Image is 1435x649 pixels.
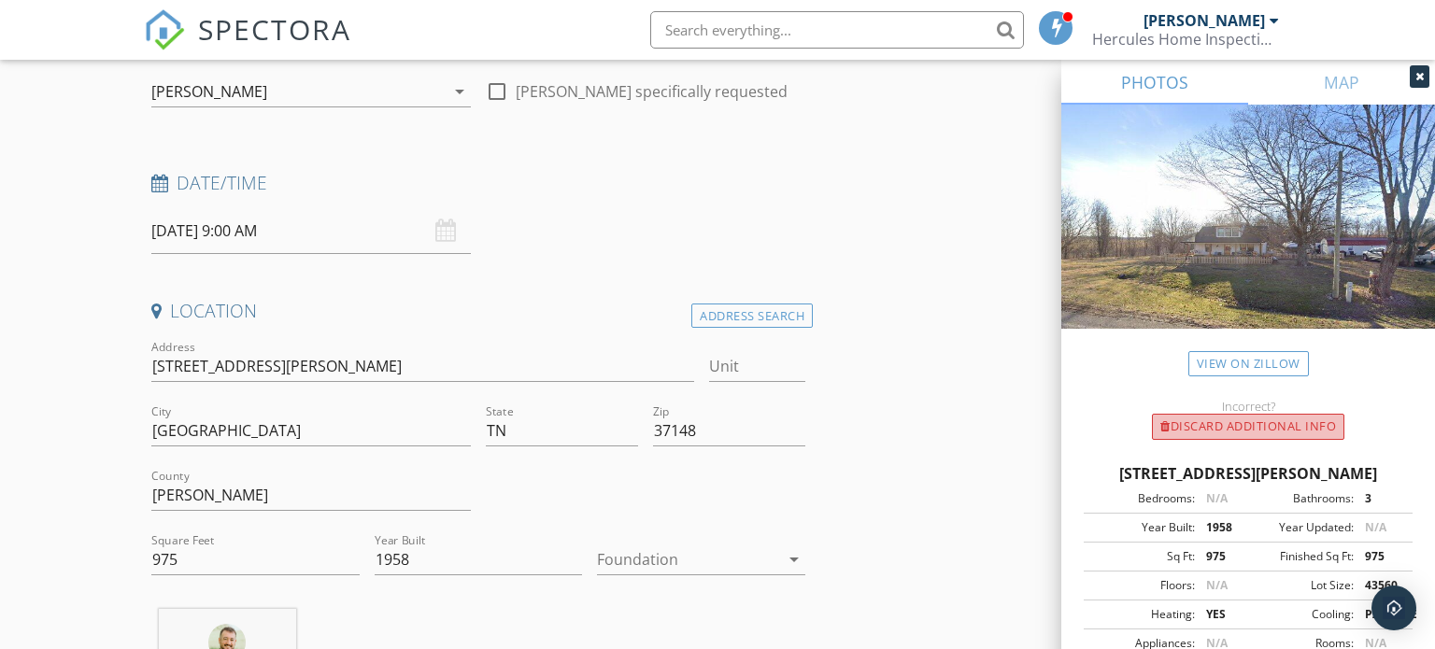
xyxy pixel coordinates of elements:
[1092,30,1279,49] div: Hercules Home Inspections
[1354,548,1407,565] div: 975
[1248,60,1435,105] a: MAP
[1248,577,1354,594] div: Lot Size:
[1354,606,1407,623] div: PACKAGE
[1248,490,1354,507] div: Bathrooms:
[151,83,267,100] div: [PERSON_NAME]
[198,9,351,49] span: SPECTORA
[1248,548,1354,565] div: Finished Sq Ft:
[1084,462,1413,485] div: [STREET_ADDRESS][PERSON_NAME]
[448,80,471,103] i: arrow_drop_down
[516,82,788,101] label: [PERSON_NAME] specifically requested
[1354,490,1407,507] div: 3
[1206,490,1228,506] span: N/A
[1195,548,1248,565] div: 975
[144,9,185,50] img: The Best Home Inspection Software - Spectora
[1061,105,1435,374] img: streetview
[1089,577,1195,594] div: Floors:
[650,11,1024,49] input: Search everything...
[1152,414,1344,440] div: Discard Additional info
[1248,606,1354,623] div: Cooling:
[1089,548,1195,565] div: Sq Ft:
[151,171,806,195] h4: Date/Time
[1365,519,1386,535] span: N/A
[1206,577,1228,593] span: N/A
[151,299,806,323] h4: Location
[1195,519,1248,536] div: 1958
[144,25,351,64] a: SPECTORA
[1195,606,1248,623] div: YES
[1354,577,1407,594] div: 43560
[151,208,471,254] input: Select date
[1144,11,1265,30] div: [PERSON_NAME]
[783,548,805,571] i: arrow_drop_down
[691,303,813,329] div: Address Search
[1089,606,1195,623] div: Heating:
[1061,399,1435,414] div: Incorrect?
[1089,490,1195,507] div: Bedrooms:
[1188,351,1309,376] a: View on Zillow
[1061,60,1248,105] a: PHOTOS
[1371,586,1416,630] div: Open Intercom Messenger
[1248,519,1354,536] div: Year Updated:
[1089,519,1195,536] div: Year Built:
